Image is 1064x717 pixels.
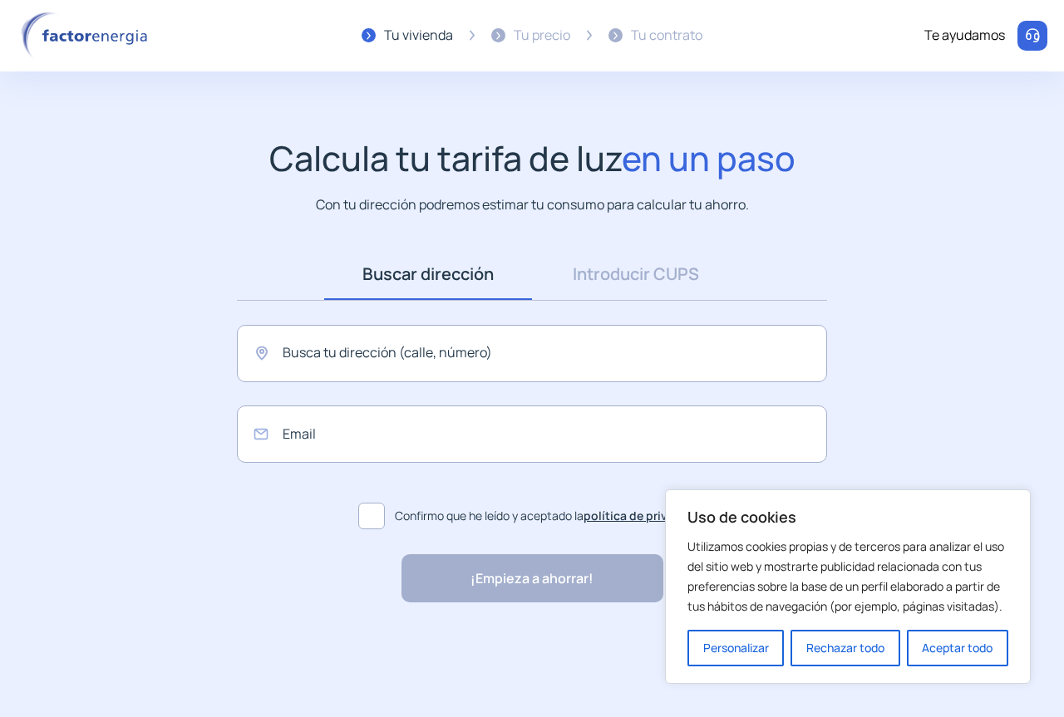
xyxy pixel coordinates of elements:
span: en un paso [622,135,796,181]
p: Uso de cookies [687,507,1008,527]
div: Tu vivienda [384,25,453,47]
button: Personalizar [687,630,784,666]
img: logo factor [17,12,158,60]
button: Aceptar todo [907,630,1008,666]
div: Tu precio [514,25,570,47]
div: Te ayudamos [924,25,1005,47]
img: llamar [1024,27,1041,44]
span: Confirmo que he leído y aceptado la [395,507,706,525]
div: Uso de cookies [665,489,1031,684]
a: política de privacidad [584,508,706,523]
a: Introducir CUPS [532,248,740,300]
div: Tu contrato [631,25,702,47]
h1: Calcula tu tarifa de luz [269,138,796,179]
p: Con tu dirección podremos estimar tu consumo para calcular tu ahorro. [316,194,749,215]
p: Utilizamos cookies propias y de terceros para analizar el uso del sitio web y mostrarte publicida... [687,537,1008,616]
a: Buscar dirección [324,248,532,300]
button: Rechazar todo [791,630,899,666]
